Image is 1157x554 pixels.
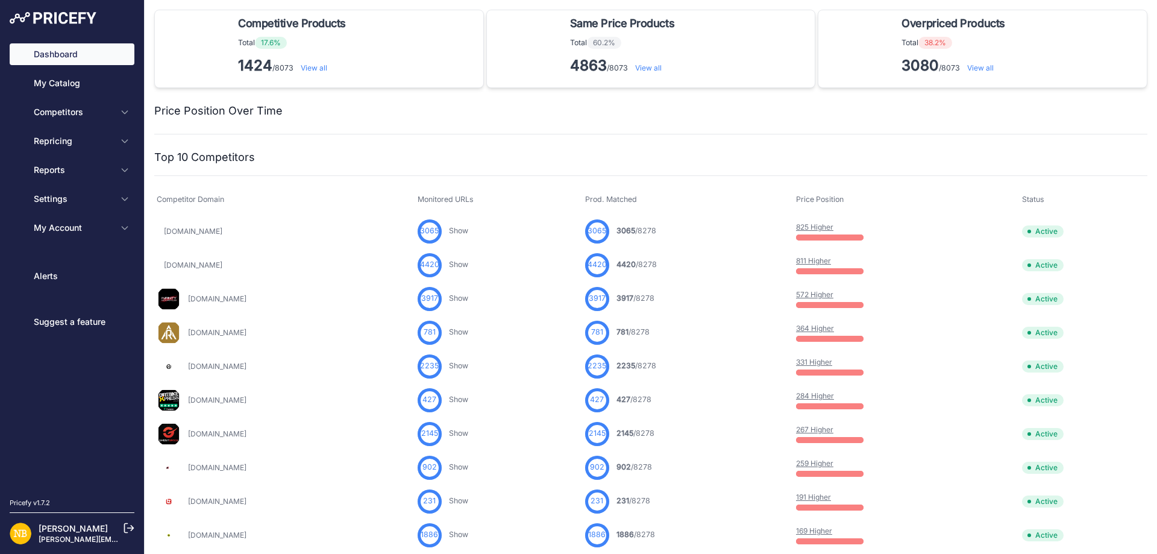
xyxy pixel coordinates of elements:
span: 3917 [589,293,606,304]
span: Overpriced Products [901,15,1005,32]
a: [DOMAIN_NAME] [188,395,246,404]
span: 2235 [420,360,439,372]
span: 4420 [420,259,439,271]
span: Prod. Matched [585,195,637,204]
span: Active [1022,225,1064,238]
span: 17.6% [255,37,287,49]
a: Dashboard [10,43,134,65]
a: [DOMAIN_NAME] [188,497,246,506]
a: Show [449,530,468,539]
span: Active [1022,360,1064,373]
a: 781/8278 [616,327,650,336]
span: 427 [422,394,436,406]
span: Active [1022,327,1064,339]
a: 331 Higher [796,357,832,367]
span: Active [1022,462,1064,474]
a: [PERSON_NAME] [39,523,108,534]
a: Show [449,429,468,438]
span: Active [1022,496,1064,508]
a: Show [449,327,468,336]
span: 1886 [421,529,438,541]
a: 902/8278 [616,462,652,471]
span: 231 [423,496,436,507]
button: My Account [10,217,134,239]
span: 902 [590,462,604,473]
span: Competitors [34,106,113,118]
p: Total [238,37,351,49]
a: [DOMAIN_NAME] [188,530,246,540]
strong: 4863 [570,57,607,74]
a: 169 Higher [796,526,832,535]
a: Show [449,361,468,370]
span: 3917 [616,294,633,303]
p: /8073 [570,56,679,75]
p: Total [901,37,1009,49]
span: Settings [34,193,113,205]
span: 231 [591,496,603,507]
a: Show [449,496,468,505]
span: 902 [616,462,631,471]
a: 2235/8278 [616,361,656,370]
strong: 1424 [238,57,272,74]
a: 231/8278 [616,496,650,505]
a: 364 Higher [796,324,834,333]
a: 2145/8278 [616,429,654,438]
a: Suggest a feature [10,311,134,333]
a: 427/8278 [616,395,651,404]
span: Same Price Products [570,15,674,32]
a: Show [449,462,468,471]
span: Active [1022,259,1064,271]
span: 2235 [616,361,635,370]
span: Price Position [796,195,844,204]
p: /8073 [901,56,1009,75]
a: 572 Higher [796,290,833,299]
a: View all [301,63,327,72]
a: [DOMAIN_NAME] [164,260,222,269]
a: 284 Higher [796,391,834,400]
span: Monitored URLs [418,195,474,204]
span: 2145 [616,429,633,438]
span: Competitive Products [238,15,346,32]
button: Competitors [10,101,134,123]
span: Reports [34,164,113,176]
a: Alerts [10,265,134,287]
a: Show [449,294,468,303]
a: Show [449,395,468,404]
span: 3065 [588,225,606,237]
a: View all [635,63,662,72]
a: 4420/8278 [616,260,657,269]
a: Show [449,260,468,269]
span: 1886 [588,529,606,541]
p: Total [570,37,679,49]
a: 1886/8278 [616,530,655,539]
span: 3917 [421,293,438,304]
a: 259 Higher [796,459,833,468]
span: 2145 [589,428,606,439]
span: 38.2% [918,37,952,49]
span: 2235 [588,360,606,372]
a: [DOMAIN_NAME] [164,227,222,236]
span: 2145 [421,428,438,439]
a: My Catalog [10,72,134,94]
span: 781 [591,327,603,338]
span: 781 [616,327,629,336]
span: Competitor Domain [157,195,224,204]
a: 825 Higher [796,222,833,231]
a: View all [967,63,994,72]
span: 3065 [420,225,439,237]
h2: Price Position Over Time [154,102,283,119]
span: 4420 [588,259,607,271]
a: 3917/8278 [616,294,654,303]
strong: 3080 [901,57,939,74]
span: 781 [424,327,436,338]
span: 1886 [616,530,634,539]
a: 267 Higher [796,425,833,434]
a: Show [449,226,468,235]
span: 60.2% [587,37,621,49]
a: [DOMAIN_NAME] [188,463,246,472]
div: Pricefy v1.7.2 [10,498,50,508]
span: Active [1022,394,1064,406]
p: /8073 [238,56,351,75]
span: Active [1022,293,1064,305]
span: Status [1022,195,1044,204]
